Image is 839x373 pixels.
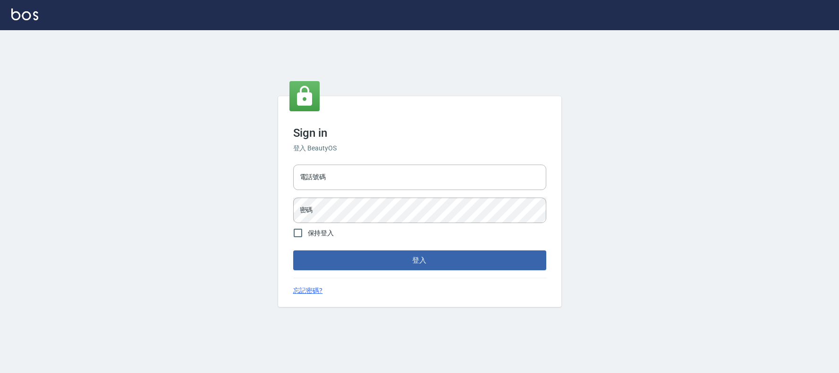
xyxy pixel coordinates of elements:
[308,228,334,238] span: 保持登入
[293,286,323,296] a: 忘記密碼?
[293,250,546,270] button: 登入
[11,8,38,20] img: Logo
[293,143,546,153] h6: 登入 BeautyOS
[293,126,546,140] h3: Sign in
